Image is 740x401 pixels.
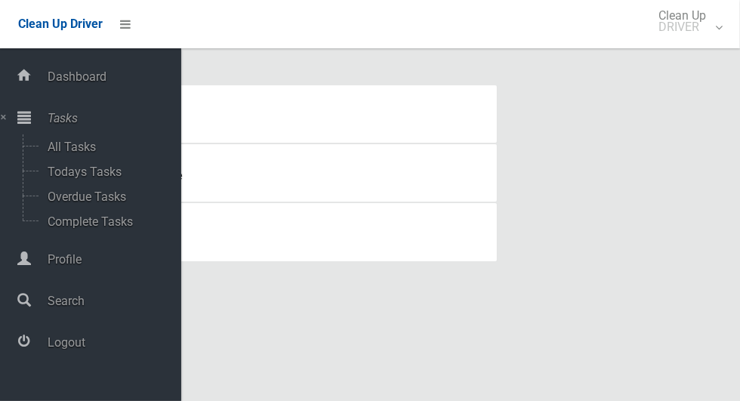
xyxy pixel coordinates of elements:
span: Logout [43,335,181,350]
small: DRIVER [658,21,706,32]
span: Profile [43,252,181,267]
span: Clean Up Driver [18,17,103,31]
span: Overdue Tasks [43,190,168,204]
span: Clean Up [651,10,721,32]
span: Todays Tasks [43,165,168,179]
span: Dashboard [43,69,181,84]
span: Complete Tasks [43,214,168,229]
a: Clean Up Driver [18,13,103,35]
span: Tasks [43,111,181,125]
span: All Tasks [43,140,168,154]
span: Search [43,294,181,308]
